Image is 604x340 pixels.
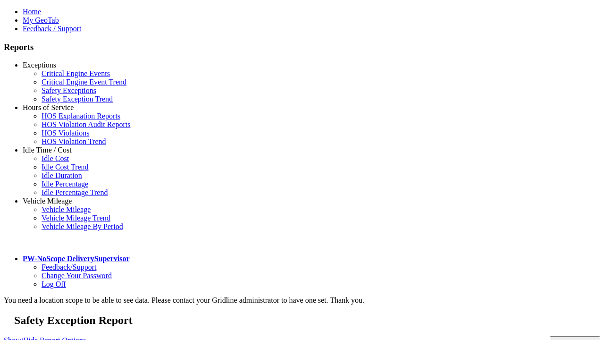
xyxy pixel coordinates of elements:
[42,120,131,128] a: HOS Violation Audit Reports
[23,103,74,111] a: Hours of Service
[23,61,56,69] a: Exceptions
[42,163,89,171] a: Idle Cost Trend
[42,86,96,94] a: Safety Exceptions
[23,255,129,263] a: PW-NoScope DeliverySupervisor
[42,263,96,271] a: Feedback/Support
[14,314,600,327] h2: Safety Exception Report
[42,154,69,162] a: Idle Cost
[42,180,88,188] a: Idle Percentage
[42,95,113,103] a: Safety Exception Trend
[4,42,600,52] h3: Reports
[42,214,110,222] a: Vehicle Mileage Trend
[42,129,89,137] a: HOS Violations
[42,272,112,280] a: Change Your Password
[42,112,120,120] a: HOS Explanation Reports
[42,69,110,77] a: Critical Engine Events
[23,16,59,24] a: My GeoTab
[4,296,600,305] div: You need a location scope to be able to see data. Please contact your Gridline administrator to h...
[42,188,108,196] a: Idle Percentage Trend
[23,8,41,16] a: Home
[42,205,91,213] a: Vehicle Mileage
[23,146,72,154] a: Idle Time / Cost
[42,280,66,288] a: Log Off
[42,78,126,86] a: Critical Engine Event Trend
[23,197,72,205] a: Vehicle Mileage
[42,222,123,230] a: Vehicle Mileage By Period
[42,171,82,179] a: Idle Duration
[23,25,81,33] a: Feedback / Support
[42,137,106,145] a: HOS Violation Trend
